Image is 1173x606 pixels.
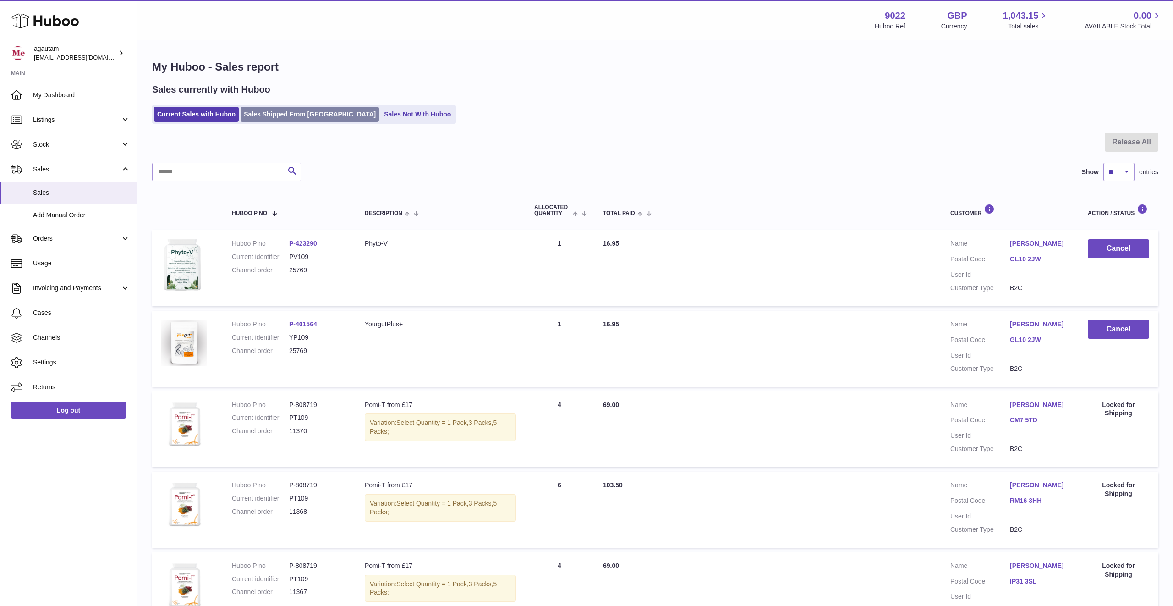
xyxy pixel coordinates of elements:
[365,481,516,490] div: Pomi-T from £17
[1088,239,1149,258] button: Cancel
[232,239,289,248] dt: Huboo P no
[365,562,516,570] div: Pomi-T from £17
[1010,336,1069,344] a: GL10 2JW
[161,481,207,527] img: PTVLWebsiteFront.jpg
[950,239,1010,250] dt: Name
[1010,562,1069,570] a: [PERSON_NAME]
[1088,481,1149,498] div: Locked for Shipping
[1085,10,1162,31] a: 0.00 AVAILABLE Stock Total
[1010,525,1069,534] dd: B2C
[1010,401,1069,409] a: [PERSON_NAME]
[232,210,267,216] span: Huboo P no
[365,401,516,409] div: Pomi-T from £17
[33,116,121,124] span: Listings
[33,284,121,292] span: Invoicing and Payments
[603,401,619,408] span: 69.00
[365,210,402,216] span: Description
[365,239,516,248] div: Phyto-V
[950,416,1010,427] dt: Postal Code
[33,234,121,243] span: Orders
[1088,320,1149,339] button: Cancel
[1088,401,1149,418] div: Locked for Shipping
[289,494,346,503] dd: PT109
[232,562,289,570] dt: Huboo P no
[11,46,25,60] img: info@naturemedical.co.uk
[1088,562,1149,579] div: Locked for Shipping
[603,481,623,489] span: 103.50
[1082,168,1099,176] label: Show
[289,588,346,596] dd: 11367
[941,22,967,31] div: Currency
[161,401,207,446] img: PTVLWebsiteFront.jpg
[232,401,289,409] dt: Huboo P no
[603,210,635,216] span: Total paid
[232,266,289,275] dt: Channel order
[232,427,289,435] dt: Channel order
[1010,445,1069,453] dd: B2C
[1010,416,1069,424] a: CM7 5TD
[950,445,1010,453] dt: Customer Type
[950,204,1069,216] div: Customer
[33,211,130,220] span: Add Manual Order
[525,311,594,387] td: 1
[525,230,594,306] td: 1
[370,500,497,516] span: Select Quantity = 1 Pack,3 Packs,5 Packs;
[1088,204,1149,216] div: Action / Status
[289,575,346,584] dd: PT109
[365,575,516,602] div: Variation:
[603,562,619,569] span: 69.00
[1010,364,1069,373] dd: B2C
[232,575,289,584] dt: Current identifier
[34,44,116,62] div: agautam
[11,402,126,419] a: Log out
[289,240,317,247] a: P-423290
[525,391,594,468] td: 4
[950,270,1010,279] dt: User Id
[289,401,346,409] dd: P-808719
[33,383,130,391] span: Returns
[33,309,130,317] span: Cases
[232,333,289,342] dt: Current identifier
[232,347,289,355] dt: Channel order
[33,165,121,174] span: Sales
[365,413,516,441] div: Variation:
[289,481,346,490] dd: P-808719
[1010,239,1069,248] a: [PERSON_NAME]
[289,333,346,342] dd: YP109
[232,481,289,490] dt: Huboo P no
[289,347,346,355] dd: 25769
[289,320,317,328] a: P-401564
[950,512,1010,521] dt: User Id
[525,472,594,548] td: 6
[1008,22,1049,31] span: Total sales
[603,320,619,328] span: 16.95
[232,253,289,261] dt: Current identifier
[950,496,1010,507] dt: Postal Code
[154,107,239,122] a: Current Sales with Huboo
[289,253,346,261] dd: PV109
[1010,284,1069,292] dd: B2C
[1003,10,1049,31] a: 1,043.15 Total sales
[950,577,1010,588] dt: Postal Code
[950,525,1010,534] dt: Customer Type
[161,320,207,366] img: NewAMZhappyfamily.jpg
[534,204,570,216] span: ALLOCATED Quantity
[950,351,1010,360] dt: User Id
[1010,577,1069,586] a: IP31 3SL
[370,580,497,596] span: Select Quantity = 1 Pack,3 Packs,5 Packs;
[1003,10,1039,22] span: 1,043.15
[1010,496,1069,505] a: RM16 3HH
[33,188,130,197] span: Sales
[161,239,207,293] img: 90221662479109.png
[34,54,135,61] span: [EMAIL_ADDRESS][DOMAIN_NAME]
[950,320,1010,331] dt: Name
[232,588,289,596] dt: Channel order
[950,592,1010,601] dt: User Id
[289,562,346,570] dd: P-808719
[950,562,1010,573] dt: Name
[289,427,346,435] dd: 11370
[289,266,346,275] dd: 25769
[1139,168,1158,176] span: entries
[947,10,967,22] strong: GBP
[232,507,289,516] dt: Channel order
